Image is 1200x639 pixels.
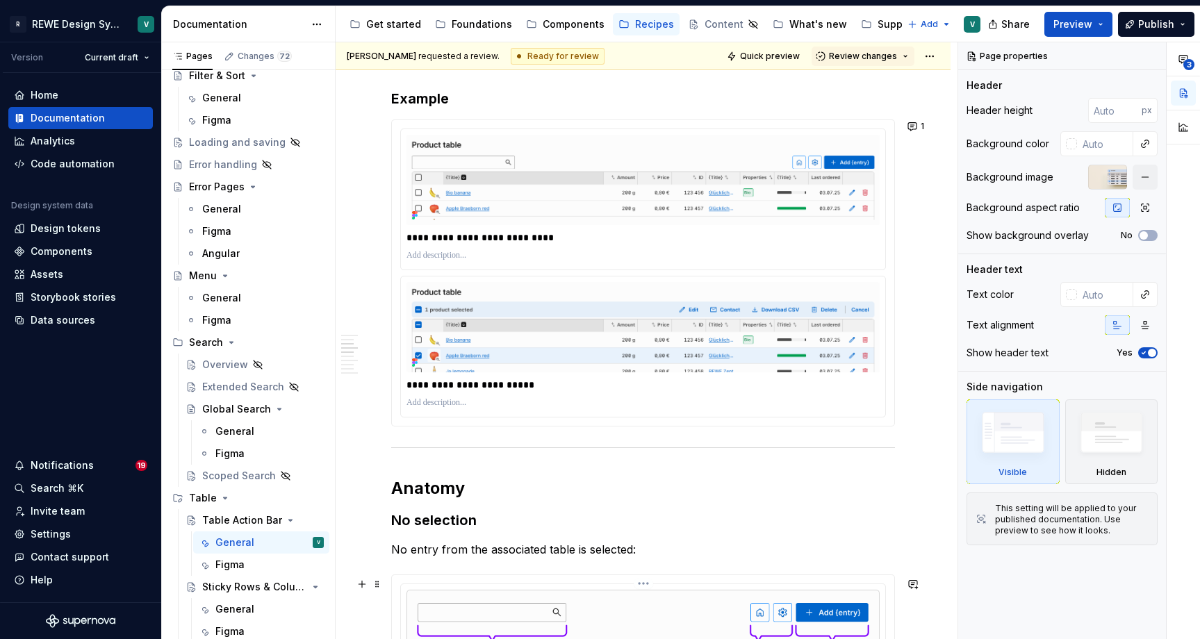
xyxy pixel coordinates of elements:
[215,602,254,616] div: General
[180,465,329,487] a: Scoped Search
[31,267,63,281] div: Assets
[1118,12,1194,37] button: Publish
[981,12,1039,37] button: Share
[8,309,153,331] a: Data sources
[511,48,605,65] div: Ready for review
[1183,59,1194,70] span: 3
[740,51,800,62] span: Quick preview
[167,331,329,354] div: Search
[202,224,231,238] div: Figma
[1088,98,1142,123] input: Auto
[31,290,116,304] div: Storybook stories
[180,220,329,242] a: Figma
[391,477,895,499] h2: Anatomy
[193,420,329,442] a: General
[189,269,217,283] div: Menu
[277,51,292,62] span: 72
[903,117,930,136] button: 1
[967,263,1023,276] div: Header text
[8,477,153,499] button: Search ⌘K
[921,121,924,132] span: 1
[8,153,153,175] a: Code automation
[8,130,153,152] a: Analytics
[429,13,518,35] a: Foundations
[1138,17,1174,31] span: Publish
[31,458,94,472] div: Notifications
[391,541,895,558] p: No entry from the associated table is selected:
[970,19,975,30] div: V
[189,335,223,349] div: Search
[193,554,329,576] a: Figma
[172,51,213,62] div: Pages
[967,137,1049,151] div: Background color
[31,134,75,148] div: Analytics
[31,550,109,564] div: Contact support
[1053,17,1092,31] span: Preview
[31,111,105,125] div: Documentation
[682,13,764,35] a: Content
[921,19,938,30] span: Add
[180,309,329,331] a: Figma
[1096,467,1126,478] div: Hidden
[167,487,329,509] div: Table
[215,447,245,460] div: Figma
[789,17,847,31] div: What's new
[180,376,329,398] a: Extended Search
[452,17,512,31] div: Foundations
[967,201,1080,215] div: Background aspect ratio
[31,527,71,541] div: Settings
[79,48,156,67] button: Current draft
[8,84,153,106] a: Home
[180,242,329,265] a: Angular
[31,313,95,327] div: Data sources
[11,200,93,211] div: Design system data
[46,614,115,628] a: Supernova Logo
[967,380,1043,394] div: Side navigation
[167,265,329,287] a: Menu
[8,523,153,545] a: Settings
[180,509,329,531] a: Table Action Bar
[995,503,1149,536] div: This setting will be applied to your published documentation. Use preview to see how it looks.
[613,13,680,35] a: Recipes
[1142,105,1152,116] p: px
[202,202,241,216] div: General
[193,531,329,554] a: GeneralV
[967,229,1089,242] div: Show background overlay
[180,198,329,220] a: General
[202,247,240,260] div: Angular
[189,491,217,505] div: Table
[215,424,254,438] div: General
[167,65,329,87] a: Filter & Sort
[1077,131,1133,156] input: Auto
[11,52,43,63] div: Version
[8,286,153,308] a: Storybook stories
[202,469,276,483] div: Scoped Search
[812,47,914,66] button: Review changes
[31,244,92,258] div: Components
[705,17,743,31] div: Content
[202,91,241,105] div: General
[366,17,421,31] div: Get started
[31,573,53,587] div: Help
[998,467,1027,478] div: Visible
[967,399,1060,484] div: Visible
[520,13,610,35] a: Components
[855,13,921,35] a: Support
[8,500,153,522] a: Invite team
[202,402,271,416] div: Global Search
[8,263,153,285] a: Assets
[967,346,1049,360] div: Show header text
[543,17,605,31] div: Components
[1044,12,1112,37] button: Preview
[8,240,153,263] a: Components
[1117,347,1133,358] label: Yes
[723,47,806,66] button: Quick preview
[202,313,231,327] div: Figma
[189,180,245,194] div: Error Pages
[344,10,901,38] div: Page tree
[167,131,329,153] a: Loading and saving
[10,16,26,33] div: R
[967,103,1033,117] div: Header height
[31,481,83,495] div: Search ⌘K
[31,222,101,235] div: Design tokens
